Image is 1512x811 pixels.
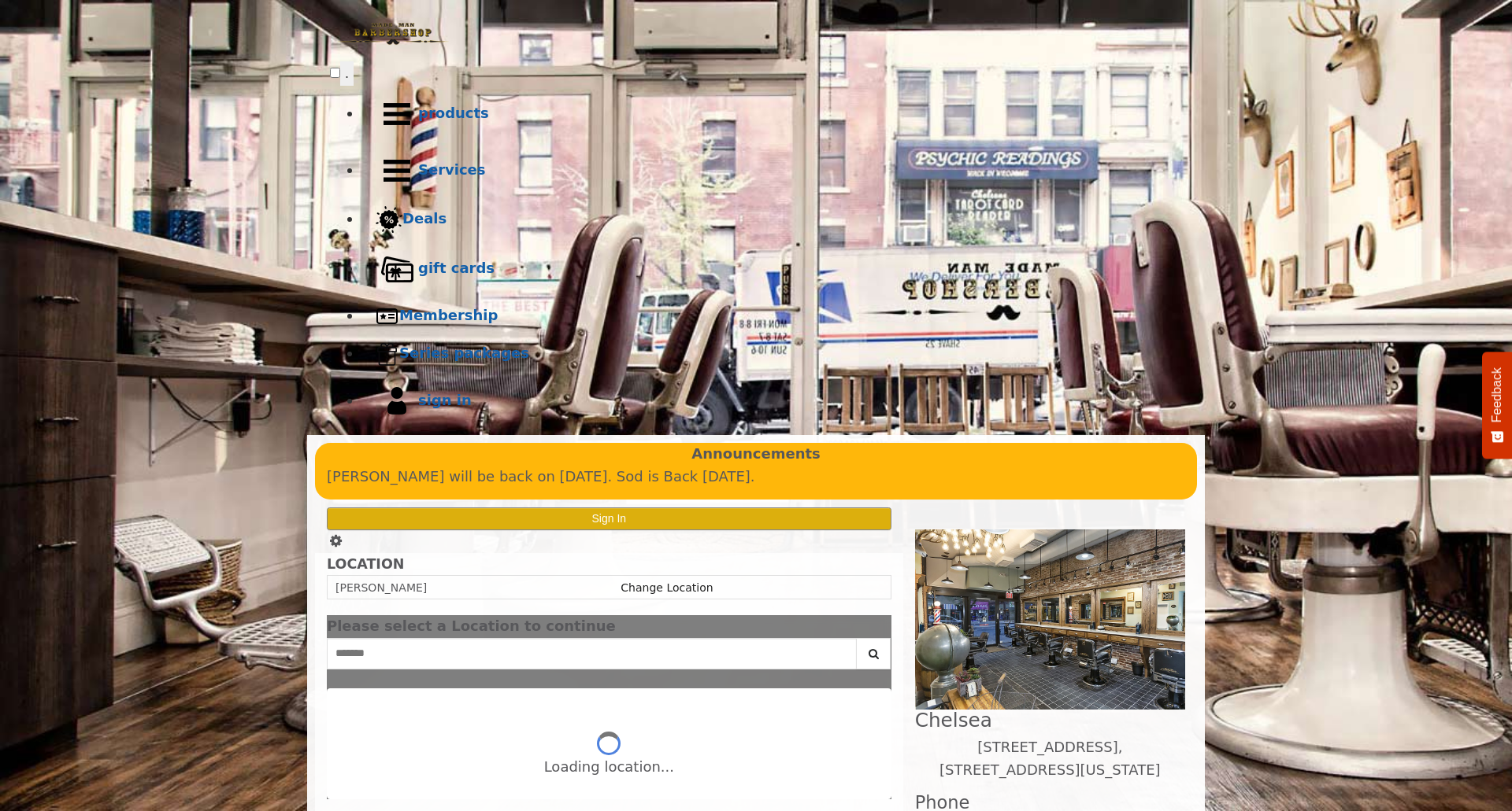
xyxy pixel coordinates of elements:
[1482,352,1512,459] button: Feedback - Show survey
[1490,367,1504,422] span: Feedback
[361,199,1182,241] a: DealsDeals
[418,392,472,408] b: sign in
[376,206,402,234] img: Deals
[915,736,1185,782] p: [STREET_ADDRESS],[STREET_ADDRESS][US_STATE]
[335,581,427,594] span: [PERSON_NAME]
[361,373,1182,429] a: sign insign in
[865,648,883,659] i: Search button
[330,9,456,59] img: Made Man Barbershop logo
[376,149,418,192] img: Services
[361,86,1182,142] a: Productsproducts
[327,617,616,634] span: Please select a Location to continue
[327,466,1185,488] p: [PERSON_NAME] will be back on [DATE]. Sod is Back [DATE].
[361,142,1182,199] a: ServicesServices
[544,756,674,779] div: Loading location...
[327,638,857,669] input: Search Center
[361,335,1182,373] a: Series packagesSeries packages
[327,507,891,530] button: Sign In
[418,260,495,276] b: gift cards
[868,621,891,632] button: close dialog
[361,297,1182,335] a: MembershipMembership
[376,304,399,328] img: Membership
[418,105,489,121] b: products
[621,581,713,594] a: Change Location
[327,556,404,572] b: LOCATION
[402,210,447,227] b: Deals
[376,93,418,135] img: Products
[399,345,529,361] b: Series packages
[399,307,498,323] b: Membership
[327,638,891,677] div: Center Select
[915,710,1185,731] h2: Chelsea
[376,342,399,366] img: Series packages
[418,161,486,178] b: Services
[376,248,418,290] img: Gift cards
[691,443,821,466] b: Announcements
[340,61,354,86] button: menu toggle
[330,68,340,78] input: menu toggle
[345,65,349,81] span: .
[376,380,418,422] img: sign in
[361,241,1182,297] a: Gift cardsgift cards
